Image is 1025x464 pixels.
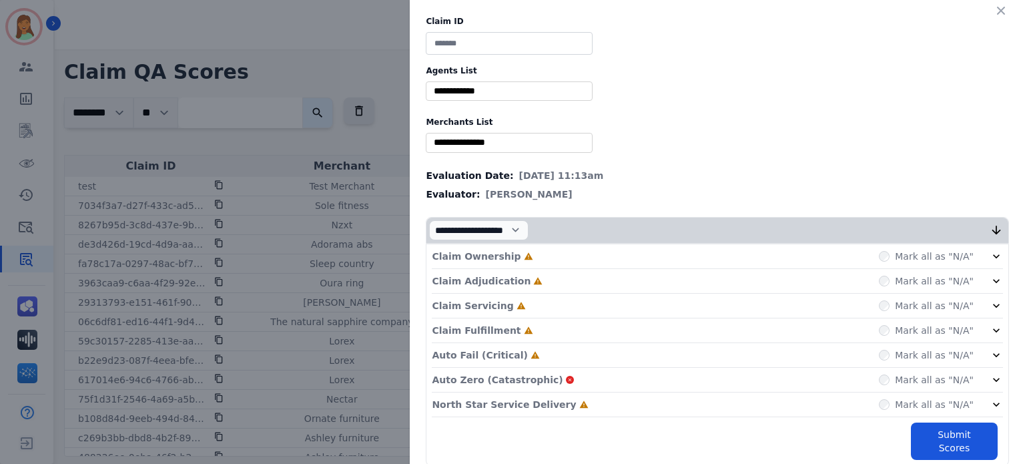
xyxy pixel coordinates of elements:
[426,117,1009,128] label: Merchants List
[486,188,573,201] span: [PERSON_NAME]
[432,299,513,312] p: Claim Servicing
[432,324,521,337] p: Claim Fulfillment
[432,373,563,387] p: Auto Zero (Catastrophic)
[429,136,589,150] ul: selected options
[895,349,974,362] label: Mark all as "N/A"
[895,373,974,387] label: Mark all as "N/A"
[432,349,527,362] p: Auto Fail (Critical)
[911,423,998,460] button: Submit Scores
[432,274,531,288] p: Claim Adjudication
[426,65,1009,76] label: Agents List
[895,398,974,411] label: Mark all as "N/A"
[426,16,1009,27] label: Claim ID
[426,169,1009,182] div: Evaluation Date:
[895,250,974,263] label: Mark all as "N/A"
[426,188,1009,201] div: Evaluator:
[895,324,974,337] label: Mark all as "N/A"
[895,299,974,312] label: Mark all as "N/A"
[432,250,521,263] p: Claim Ownership
[895,274,974,288] label: Mark all as "N/A"
[429,84,589,98] ul: selected options
[432,398,576,411] p: North Star Service Delivery
[519,169,604,182] span: [DATE] 11:13am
